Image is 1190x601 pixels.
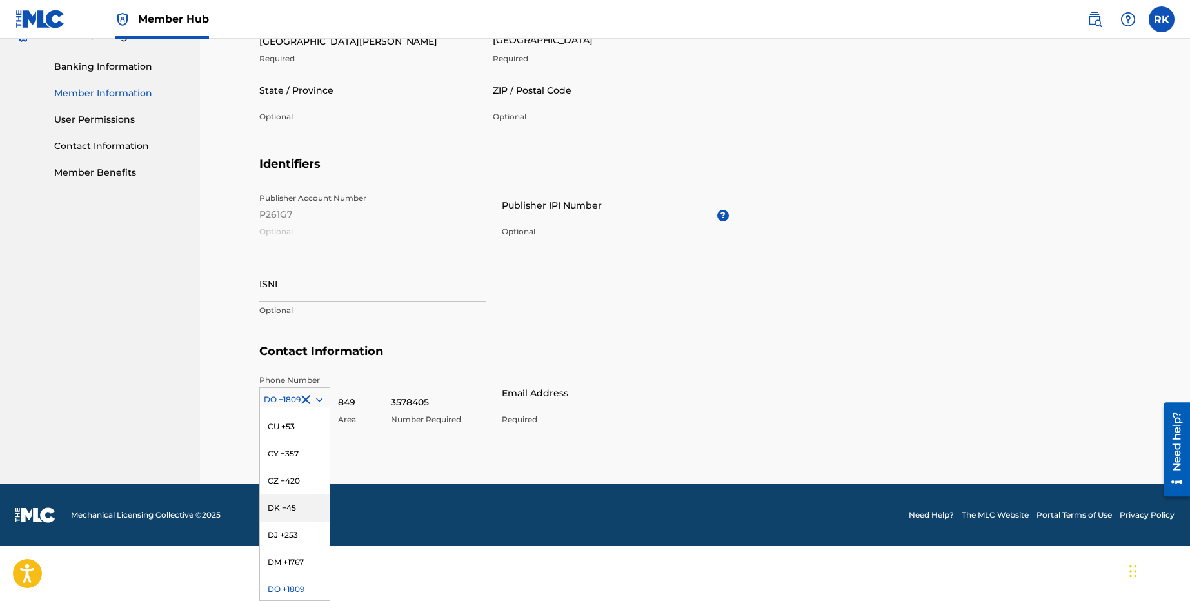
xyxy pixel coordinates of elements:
p: Optional [259,111,477,123]
img: logo [15,507,55,523]
iframe: Resource Center [1154,397,1190,501]
img: help [1120,12,1136,27]
p: Number Required [391,414,475,425]
h5: Contact Information [259,344,1131,374]
div: CZ +420 [260,467,330,494]
a: Privacy Policy [1120,509,1175,521]
div: CU +53 [260,413,330,440]
h5: Identifiers [259,157,1131,187]
div: DJ +253 [260,522,330,549]
div: DM +1767 [260,549,330,576]
img: Top Rightsholder [115,12,130,27]
div: Help [1115,6,1141,32]
a: Banking Information [54,60,184,74]
p: Optional [502,226,717,238]
div: CY +357 [260,440,330,467]
p: Required [493,53,711,65]
span: Member Hub [138,12,209,26]
a: Portal Terms of Use [1036,509,1112,521]
img: MLC Logo [15,10,65,28]
p: Required [502,414,729,425]
a: Member Benefits [54,166,184,179]
img: search [1087,12,1102,27]
a: Need Help? [909,509,954,521]
div: Drag [1129,552,1137,591]
a: User Permissions [54,113,184,127]
p: Optional [493,111,711,123]
a: The MLC Website [962,509,1029,521]
p: Optional [259,305,486,316]
div: DK +45 [260,494,330,522]
a: Member Information [54,87,184,100]
a: Contact Information [54,139,184,153]
span: ? [717,210,729,221]
p: Area [338,414,383,425]
iframe: Chat Widget [1126,539,1190,601]
span: Mechanical Licensing Collective © 2025 [71,509,221,521]
p: Required [259,53,477,65]
div: User Menu [1149,6,1175,32]
a: Public Search [1082,6,1107,32]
